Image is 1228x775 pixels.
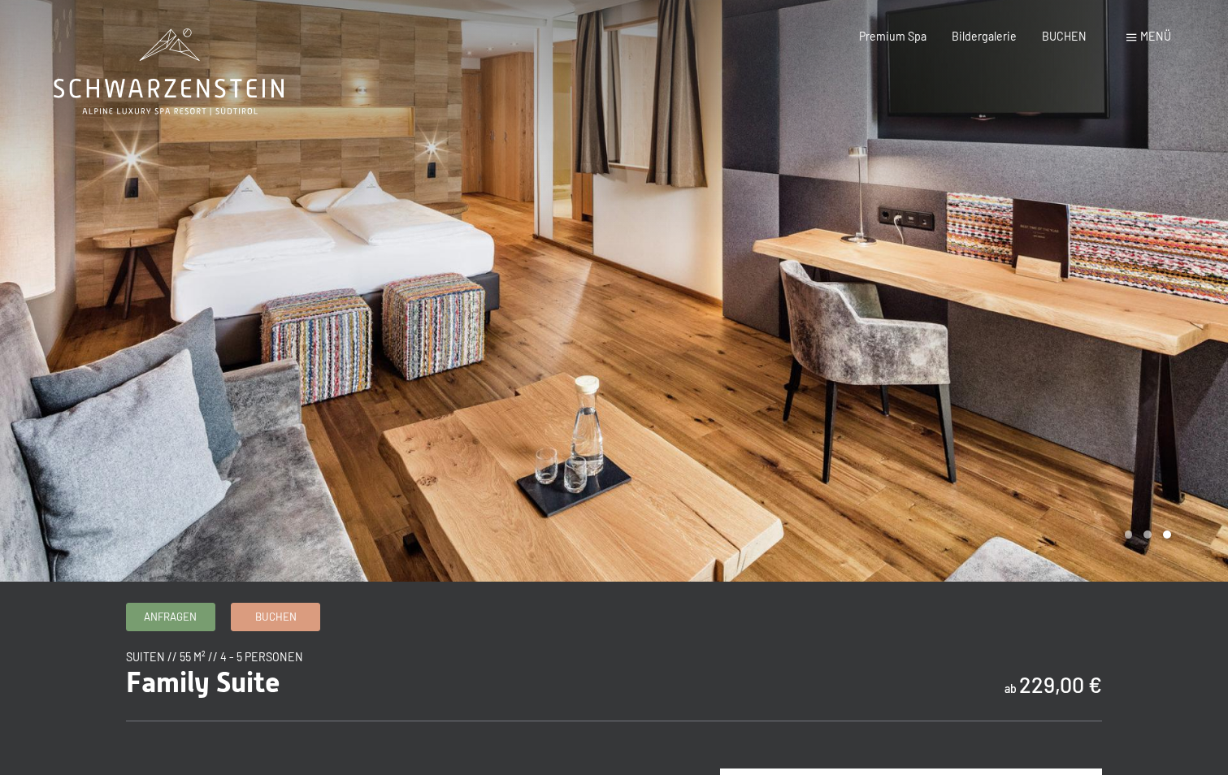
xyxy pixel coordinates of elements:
b: 229,00 € [1019,671,1102,697]
a: BUCHEN [1042,29,1087,43]
a: Anfragen [127,604,215,630]
span: Menü [1140,29,1171,43]
span: Anfragen [144,609,197,624]
a: Buchen [232,604,319,630]
span: ab [1005,682,1017,695]
span: Family Suite [126,665,280,699]
span: Suiten // 55 m² // 4 - 5 Personen [126,650,303,664]
a: Premium Spa [859,29,926,43]
a: Bildergalerie [952,29,1017,43]
span: Buchen [255,609,297,624]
